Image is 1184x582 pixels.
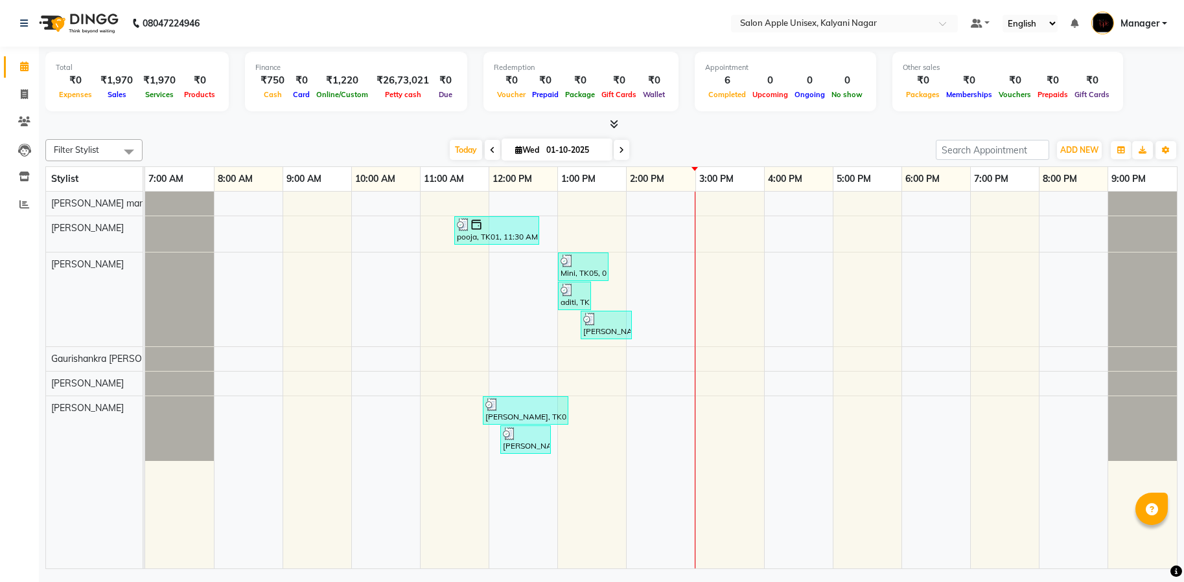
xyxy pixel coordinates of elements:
div: ₹0 [903,73,943,88]
div: ₹750 [255,73,290,88]
div: ₹0 [562,73,598,88]
span: Packages [903,90,943,99]
div: Other sales [903,62,1113,73]
div: 0 [828,73,866,88]
a: 11:00 AM [421,170,467,188]
span: Prepaid [529,90,562,99]
span: Sales [104,90,130,99]
span: Completed [705,90,749,99]
span: Expenses [56,90,95,99]
div: ₹1,970 [138,73,181,88]
input: 2025-10-01 [542,140,607,160]
span: Gaurishankra [PERSON_NAME] [51,353,181,364]
span: Gift Cards [1071,90,1113,99]
a: 2:00 PM [627,170,667,188]
a: 8:00 PM [1039,170,1080,188]
div: Finance [255,62,457,73]
div: ₹26,73,021 [371,73,434,88]
div: [PERSON_NAME], TK02, 12:10 PM-12:55 PM, Hair Cut - Hair Cut ([DEMOGRAPHIC_DATA]) [502,427,550,452]
span: Gift Cards [598,90,640,99]
span: Package [562,90,598,99]
iframe: chat widget [1130,530,1171,569]
span: Wed [512,145,542,155]
span: Today [450,140,482,160]
a: 4:00 PM [765,170,806,188]
a: 3:00 PM [696,170,737,188]
span: [PERSON_NAME] [51,222,124,234]
div: ₹0 [494,73,529,88]
div: ₹0 [598,73,640,88]
span: Manager [1120,17,1159,30]
div: ₹0 [995,73,1034,88]
a: 8:00 AM [215,170,256,188]
span: Voucher [494,90,529,99]
span: [PERSON_NAME] [51,377,124,389]
a: 9:00 AM [283,170,325,188]
span: No show [828,90,866,99]
a: 10:00 AM [352,170,399,188]
span: Filter Stylist [54,144,99,155]
div: Redemption [494,62,668,73]
a: 9:00 PM [1108,170,1149,188]
div: pooja, TK01, 11:30 AM-12:45 PM, Hair Wash - Matrix - [DEMOGRAPHIC_DATA],Threading-Forehead-[DEMOG... [456,218,538,243]
div: ₹1,970 [95,73,138,88]
a: 6:00 PM [902,170,943,188]
span: Due [435,90,456,99]
div: ₹0 [943,73,995,88]
div: ₹0 [640,73,668,88]
span: Stylist [51,173,78,185]
span: Ongoing [791,90,828,99]
img: logo [33,5,122,41]
div: 0 [749,73,791,88]
a: 12:00 PM [489,170,535,188]
img: Manager [1091,12,1114,34]
div: ₹0 [1071,73,1113,88]
div: Total [56,62,218,73]
span: Prepaids [1034,90,1071,99]
span: Upcoming [749,90,791,99]
span: ADD NEW [1060,145,1098,155]
div: [PERSON_NAME], TK03, 11:55 AM-01:10 PM, Sugar wax - Regular - Half legs - [DEMOGRAPHIC_DATA],Waxi... [484,398,567,423]
div: ₹0 [56,73,95,88]
span: Petty cash [382,90,424,99]
div: ₹0 [529,73,562,88]
a: 5:00 PM [833,170,874,188]
div: 0 [791,73,828,88]
span: Vouchers [995,90,1034,99]
span: Card [290,90,313,99]
span: Services [142,90,177,99]
div: ₹0 [290,73,313,88]
div: ₹0 [1034,73,1071,88]
div: aditi, TK04, 01:00 PM-01:30 PM, Threading - Eyebrows - [DEMOGRAPHIC_DATA],Threading-Upper Lips-[D... [559,284,590,308]
span: Cash [261,90,285,99]
div: 6 [705,73,749,88]
input: Search Appointment [936,140,1049,160]
div: ₹1,220 [313,73,371,88]
div: Mini, TK05, 01:00 PM-01:45 PM, Threading - Eyebrows - [DEMOGRAPHIC_DATA],Threading - Forehead - [... [559,254,607,279]
span: [PERSON_NAME] [51,402,124,414]
span: [PERSON_NAME] manager [51,197,163,209]
a: 7:00 AM [145,170,187,188]
b: 08047224946 [143,5,200,41]
span: Wallet [640,90,668,99]
div: [PERSON_NAME], TK06, 01:20 PM-02:05 PM, Threading-Upper Lips-[DEMOGRAPHIC_DATA],Threading - Eyebr... [582,313,631,337]
span: Memberships [943,90,995,99]
span: [PERSON_NAME] [51,258,124,270]
button: ADD NEW [1057,141,1102,159]
span: Online/Custom [313,90,371,99]
div: ₹0 [181,73,218,88]
div: ₹0 [434,73,457,88]
a: 1:00 PM [558,170,599,188]
a: 7:00 PM [971,170,1012,188]
div: Appointment [705,62,866,73]
span: Products [181,90,218,99]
